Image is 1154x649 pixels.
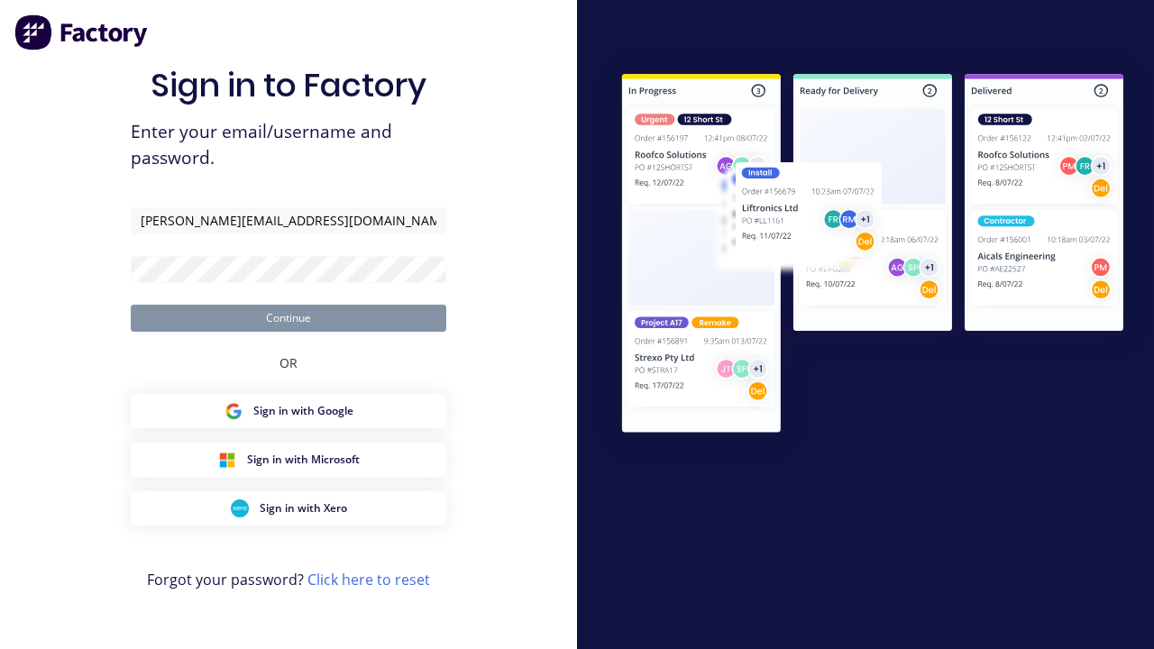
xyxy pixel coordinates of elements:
div: OR [279,332,298,394]
img: Factory [14,14,150,50]
button: Google Sign inSign in with Google [131,394,446,428]
input: Email/Username [131,207,446,234]
img: Google Sign in [224,402,243,420]
img: Microsoft Sign in [218,451,236,469]
span: Sign in with Google [253,403,353,419]
button: Microsoft Sign inSign in with Microsoft [131,443,446,477]
span: Forgot your password? [147,569,430,590]
span: Sign in with Microsoft [247,452,360,468]
a: Click here to reset [307,570,430,590]
span: Sign in with Xero [260,500,347,516]
img: Xero Sign in [231,499,249,517]
span: Enter your email/username and password. [131,119,446,171]
button: Xero Sign inSign in with Xero [131,491,446,526]
button: Continue [131,305,446,332]
h1: Sign in to Factory [151,66,426,105]
img: Sign in [591,46,1154,465]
